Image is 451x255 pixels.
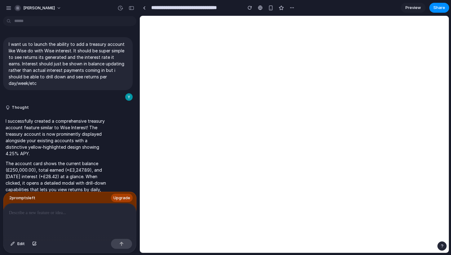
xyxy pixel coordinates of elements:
span: [PERSON_NAME] [23,5,55,11]
span: 2 prompt s left [9,195,35,201]
button: Edit [7,239,28,249]
span: Preview [405,5,421,11]
p: I successfully created a comprehensive treasury account feature similar to Wise Interest! The tre... [6,118,109,157]
span: Share [433,5,445,11]
a: Preview [401,3,426,13]
button: Upgrade [111,194,133,202]
button: [PERSON_NAME] [12,3,64,13]
p: I want us to launch the ability to add a treasury account like Wise do with Wise interest. It sho... [9,41,127,86]
button: Share [429,3,449,13]
span: Upgrade [113,195,130,201]
p: The account card shows the current balance (£250,000.00), total earned (+£3,247.89), and [DATE] i... [6,160,109,219]
span: Edit [17,241,25,247]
